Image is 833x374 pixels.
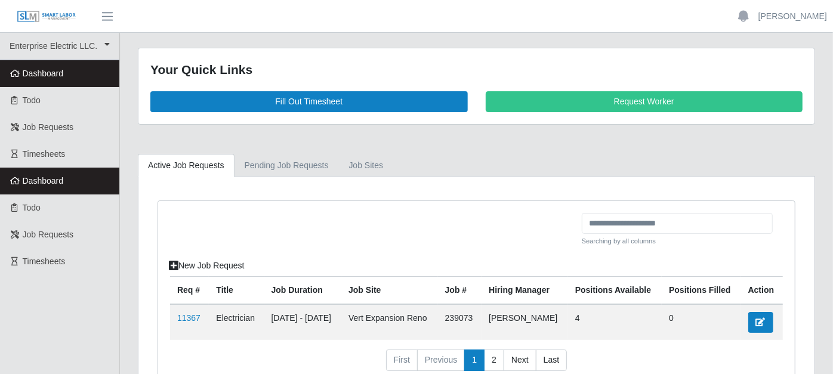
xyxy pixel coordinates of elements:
th: Hiring Manager [482,277,568,305]
span: Timesheets [23,256,66,266]
span: Dashboard [23,69,64,78]
a: 1 [464,350,485,371]
td: [DATE] - [DATE] [264,304,342,340]
th: Req # [170,277,209,305]
th: Action [741,277,783,305]
td: 4 [568,304,662,340]
span: Todo [23,203,41,212]
a: 2 [484,350,504,371]
a: Request Worker [486,91,803,112]
a: New Job Request [161,255,252,276]
td: Vert Expansion Reno [341,304,438,340]
th: Job Duration [264,277,342,305]
a: Active Job Requests [138,154,235,177]
th: Positions Filled [662,277,741,305]
span: Job Requests [23,230,74,239]
a: Next [504,350,536,371]
td: [PERSON_NAME] [482,304,568,340]
span: Job Requests [23,122,74,132]
span: Dashboard [23,176,64,186]
span: Timesheets [23,149,66,159]
td: 239073 [438,304,482,340]
td: 0 [662,304,741,340]
a: 11367 [177,313,200,323]
a: Pending Job Requests [235,154,339,177]
a: Fill Out Timesheet [150,91,468,112]
th: Positions Available [568,277,662,305]
span: Todo [23,95,41,105]
th: Title [209,277,264,305]
th: Job # [438,277,482,305]
small: Searching by all columns [582,236,773,246]
a: Last [536,350,567,371]
div: Your Quick Links [150,60,803,79]
a: [PERSON_NAME] [758,10,827,23]
a: job sites [339,154,394,177]
img: SLM Logo [17,10,76,23]
td: Electrician [209,304,264,340]
th: job site [341,277,438,305]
